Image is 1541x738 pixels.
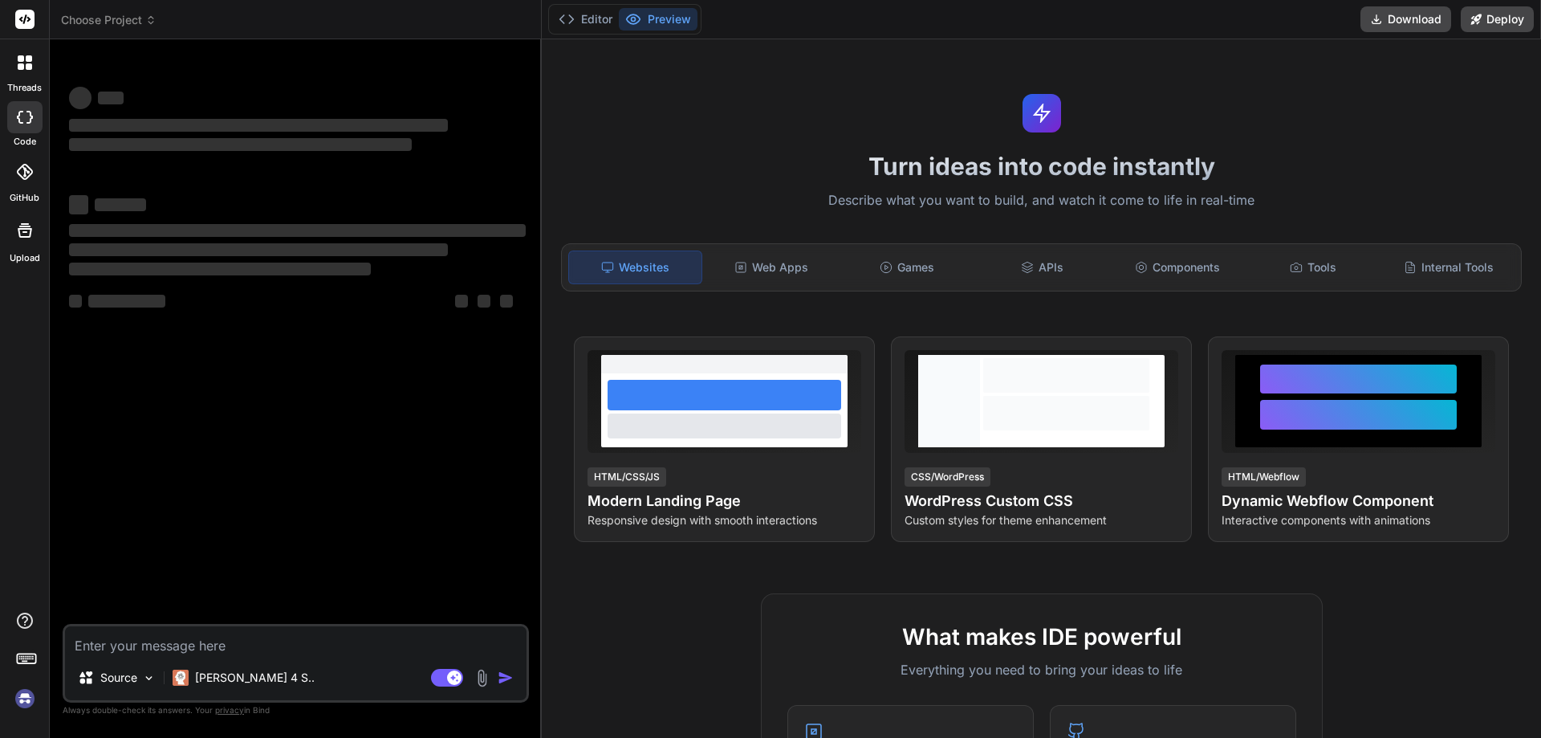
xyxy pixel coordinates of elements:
[498,670,514,686] img: icon
[1360,6,1451,32] button: Download
[551,152,1531,181] h1: Turn ideas into code instantly
[787,660,1296,679] p: Everything you need to bring your ideas to life
[1247,251,1380,284] div: Tools
[1222,490,1495,512] h4: Dynamic Webflow Component
[69,138,412,151] span: ‌
[619,8,697,31] button: Preview
[552,8,619,31] button: Editor
[10,251,40,265] label: Upload
[173,670,189,686] img: Claude 4 Sonnet
[455,295,468,308] span: ‌
[69,87,91,109] span: ‌
[1461,6,1534,32] button: Deploy
[705,251,838,284] div: Web Apps
[1112,251,1244,284] div: Components
[976,251,1108,284] div: APIs
[88,295,165,308] span: ‌
[11,685,39,712] img: signin
[905,490,1178,512] h4: WordPress Custom CSS
[69,119,448,132] span: ‌
[195,670,315,686] p: [PERSON_NAME] 4 S..
[905,512,1178,528] p: Custom styles for theme enhancement
[69,195,88,214] span: ‌
[7,81,42,95] label: threads
[142,671,156,685] img: Pick Models
[1222,467,1306,487] div: HTML/Webflow
[588,512,861,528] p: Responsive design with smooth interactions
[478,295,490,308] span: ‌
[841,251,974,284] div: Games
[551,190,1531,211] p: Describe what you want to build, and watch it come to life in real-time
[1222,512,1495,528] p: Interactive components with animations
[10,191,39,205] label: GitHub
[473,669,491,687] img: attachment
[98,92,124,104] span: ‌
[69,295,82,308] span: ‌
[61,12,157,28] span: Choose Project
[95,198,146,211] span: ‌
[1382,251,1515,284] div: Internal Tools
[215,705,244,715] span: privacy
[905,467,990,487] div: CSS/WordPress
[568,251,702,284] div: Websites
[69,263,371,275] span: ‌
[588,467,666,487] div: HTML/CSS/JS
[500,295,513,308] span: ‌
[69,243,448,256] span: ‌
[63,703,529,718] p: Always double-check its answers. Your in Bind
[100,670,137,686] p: Source
[14,135,36,149] label: code
[69,224,526,237] span: ‌
[588,490,861,512] h4: Modern Landing Page
[787,620,1296,654] h2: What makes IDE powerful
